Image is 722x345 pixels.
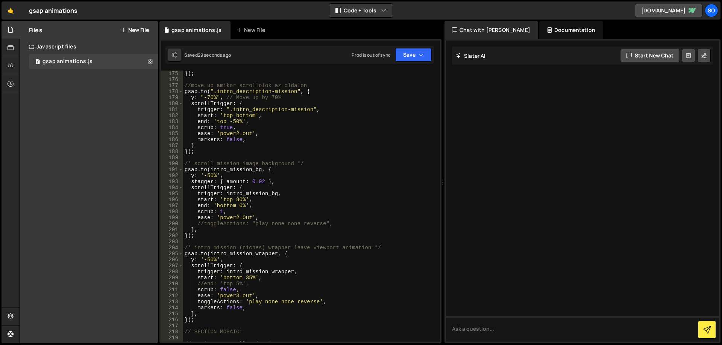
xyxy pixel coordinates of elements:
[161,113,183,119] div: 182
[161,185,183,191] div: 194
[161,173,183,179] div: 192
[161,257,183,263] div: 206
[161,287,183,293] div: 211
[161,323,183,329] div: 217
[161,335,183,341] div: 219
[161,221,183,227] div: 200
[161,329,183,335] div: 218
[161,311,183,317] div: 215
[161,281,183,287] div: 210
[161,191,183,197] div: 195
[161,155,183,161] div: 189
[161,149,183,155] div: 188
[161,245,183,251] div: 204
[161,77,183,83] div: 176
[161,179,183,185] div: 193
[161,203,183,209] div: 197
[161,83,183,89] div: 177
[161,275,183,281] div: 209
[352,52,391,58] div: Prod is out of sync
[161,269,183,275] div: 208
[121,27,149,33] button: New File
[456,52,486,59] h2: Slater AI
[539,21,603,39] div: Documentation
[42,58,93,65] div: gsap animations.js
[161,95,183,101] div: 179
[161,89,183,95] div: 178
[329,4,393,17] button: Code + Tools
[161,293,183,299] div: 212
[161,119,183,125] div: 183
[161,137,183,143] div: 186
[161,263,183,269] div: 207
[161,71,183,77] div: 175
[198,52,231,58] div: 29 seconds ago
[161,131,183,137] div: 185
[161,215,183,221] div: 199
[395,48,432,62] button: Save
[161,227,183,233] div: 201
[161,251,183,257] div: 205
[35,59,40,65] span: 1
[20,39,158,54] div: Javascript files
[161,107,183,113] div: 181
[29,6,77,15] div: gsap animations
[161,305,183,311] div: 214
[161,233,183,239] div: 202
[161,101,183,107] div: 180
[184,52,231,58] div: Saved
[161,161,183,167] div: 190
[171,26,221,34] div: gsap animations.js
[620,49,680,62] button: Start new chat
[29,26,42,34] h2: Files
[161,239,183,245] div: 203
[161,167,183,173] div: 191
[705,4,718,17] a: so
[237,26,268,34] div: New File
[161,125,183,131] div: 184
[161,317,183,323] div: 216
[29,54,158,69] div: 13640/34803.js
[161,143,183,149] div: 187
[161,209,183,215] div: 198
[161,197,183,203] div: 196
[635,4,702,17] a: [DOMAIN_NAME]
[161,299,183,305] div: 213
[2,2,20,20] a: 🤙
[444,21,538,39] div: Chat with [PERSON_NAME]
